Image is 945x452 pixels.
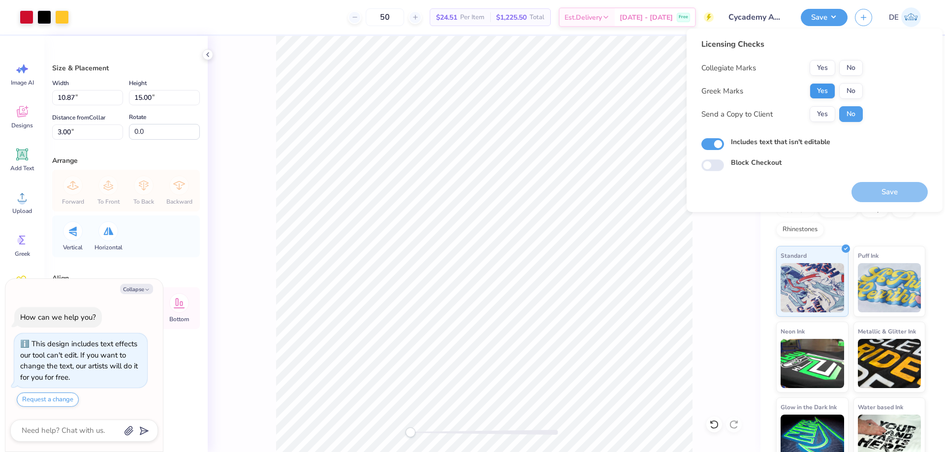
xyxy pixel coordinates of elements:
button: Yes [810,106,835,122]
img: Puff Ink [858,263,921,312]
button: Yes [810,83,835,99]
div: This design includes text effects our tool can't edit. If you want to change the text, our artist... [20,339,138,382]
button: No [839,83,863,99]
div: Greek Marks [701,86,743,97]
label: Height [129,77,147,89]
span: $1,225.50 [496,12,527,23]
div: Size & Placement [52,63,200,73]
input: – – [366,8,404,26]
span: Free [679,14,688,21]
button: No [839,60,863,76]
button: Save [801,9,848,26]
div: Licensing Checks [701,38,863,50]
span: Glow in the Dark Ink [781,402,837,412]
span: Metallic & Glitter Ink [858,326,916,336]
span: Est. Delivery [565,12,602,23]
img: Standard [781,263,844,312]
input: Untitled Design [721,7,793,27]
span: $24.51 [436,12,457,23]
label: Distance from Collar [52,112,105,123]
a: DE [884,7,925,27]
button: Request a change [17,392,79,407]
div: Rhinestones [776,222,824,237]
button: No [839,106,863,122]
img: Neon Ink [781,339,844,388]
span: Neon Ink [781,326,805,336]
span: Per Item [460,12,484,23]
button: Collapse [120,284,153,294]
img: Metallic & Glitter Ink [858,339,921,388]
button: Yes [810,60,835,76]
span: Image AI [11,79,34,87]
span: Total [530,12,544,23]
span: [DATE] - [DATE] [620,12,673,23]
div: Align [52,273,200,283]
div: Accessibility label [406,427,415,437]
span: Standard [781,250,807,261]
span: Upload [12,207,32,215]
span: Add Text [10,164,34,172]
span: Vertical [63,243,83,251]
span: Designs [11,121,33,129]
span: Greek [15,250,30,258]
span: Bottom [169,315,189,323]
img: Djian Evardoni [901,7,921,27]
div: How can we help you? [20,312,96,322]
label: Rotate [129,111,146,123]
div: Arrange [52,155,200,166]
label: Includes text that isn't editable [731,137,830,147]
label: Block Checkout [731,157,782,168]
span: DE [889,12,899,23]
div: Send a Copy to Client [701,109,773,120]
span: Puff Ink [858,250,879,261]
div: Collegiate Marks [701,62,756,74]
label: Width [52,77,69,89]
span: Horizontal [94,243,123,251]
span: Water based Ink [858,402,903,412]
